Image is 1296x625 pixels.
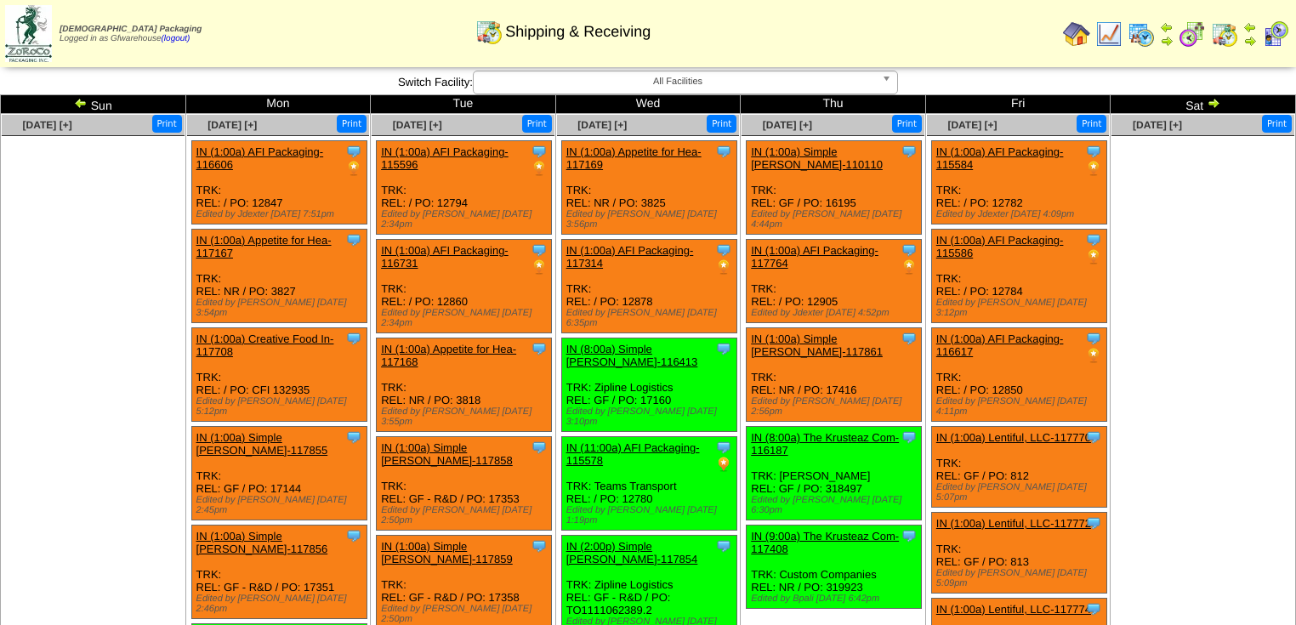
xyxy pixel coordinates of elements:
img: Tooltip [1085,231,1102,248]
a: IN (1:00a) Appetite for Hea-117168 [381,343,516,368]
img: arrowright.gif [1243,34,1257,48]
div: TRK: REL: / PO: 12794 [377,141,552,235]
td: Sun [1,95,186,114]
img: PO [531,259,548,276]
img: Tooltip [715,537,732,554]
div: TRK: Teams Transport REL: / PO: 12780 [561,437,736,531]
div: TRK: REL: / PO: 12878 [561,240,736,333]
div: TRK: REL: GF / PO: 17144 [191,427,367,520]
img: Tooltip [715,439,732,456]
button: Print [892,115,922,133]
a: IN (1:00a) AFI Packaging-116617 [936,332,1064,358]
div: Edited by [PERSON_NAME] [DATE] 3:55pm [381,406,551,427]
a: [DATE] [+] [23,119,72,131]
a: IN (1:00a) Simple [PERSON_NAME]-117858 [381,441,513,467]
a: (logout) [162,34,190,43]
a: IN (1:00a) Lentiful, LLC-117770 [936,431,1091,444]
img: Tooltip [1085,514,1102,531]
div: Edited by [PERSON_NAME] [DATE] 3:56pm [566,209,736,230]
div: TRK: REL: GF / PO: 812 [931,427,1106,508]
button: Print [1077,115,1106,133]
img: Tooltip [1085,429,1102,446]
a: IN (2:00p) Simple [PERSON_NAME]-117854 [566,540,698,565]
div: TRK: Zipline Logistics REL: GF / PO: 17160 [561,338,736,432]
img: home.gif [1063,20,1090,48]
img: Tooltip [531,537,548,554]
a: IN (1:00a) AFI Packaging-115584 [936,145,1064,171]
a: IN (1:00a) Simple [PERSON_NAME]-117856 [196,530,328,555]
img: arrowleft.gif [1160,20,1174,34]
img: arrowright.gif [1160,34,1174,48]
a: IN (1:00a) AFI Packaging-116731 [381,244,509,270]
button: Print [522,115,552,133]
div: TRK: REL: / PO: 12784 [931,230,1106,323]
a: [DATE] [+] [763,119,812,131]
img: PO [1085,347,1102,364]
a: [DATE] [+] [393,119,442,131]
img: Tooltip [531,340,548,357]
td: Tue [371,95,556,114]
img: Tooltip [531,143,548,160]
a: IN (1:00a) Simple [PERSON_NAME]-117855 [196,431,328,457]
img: Tooltip [715,241,732,259]
div: Edited by [PERSON_NAME] [DATE] 4:11pm [936,396,1106,417]
div: TRK: REL: NR / PO: 3818 [377,338,552,432]
a: IN (1:00a) AFI Packaging-117764 [751,244,878,270]
div: TRK: REL: GF - R&D / PO: 17353 [377,437,552,531]
a: IN (9:00a) The Krusteaz Com-117408 [751,530,899,555]
span: All Facilities [480,71,875,92]
img: PO [715,259,732,276]
a: [DATE] [+] [577,119,627,131]
div: Edited by [PERSON_NAME] [DATE] 1:19pm [566,505,736,526]
div: TRK: REL: NR / PO: 17416 [747,328,922,422]
a: IN (1:00a) Simple [PERSON_NAME]-117859 [381,540,513,565]
a: [DATE] [+] [947,119,997,131]
img: Tooltip [531,241,548,259]
img: Tooltip [1085,330,1102,347]
span: [DATE] [+] [207,119,257,131]
img: calendarblend.gif [1179,20,1206,48]
div: TRK: REL: / PO: 12860 [377,240,552,333]
div: Edited by Bpali [DATE] 6:42pm [751,594,921,604]
img: PO [531,160,548,177]
div: Edited by Jdexter [DATE] 4:09pm [936,209,1106,219]
a: IN (1:00a) Lentiful, LLC-117772 [936,517,1091,530]
img: Tooltip [901,527,918,544]
div: TRK: REL: / PO: 12782 [931,141,1106,224]
img: calendarcustomer.gif [1262,20,1289,48]
div: TRK: REL: NR / PO: 3825 [561,141,736,235]
img: Tooltip [901,143,918,160]
div: Edited by Jdexter [DATE] 7:51pm [196,209,367,219]
img: Tooltip [715,143,732,160]
img: PO [345,160,362,177]
a: IN (1:00a) AFI Packaging-117314 [566,244,694,270]
img: Tooltip [345,527,362,544]
img: Tooltip [345,429,362,446]
div: Edited by [PERSON_NAME] [DATE] 5:09pm [936,568,1106,588]
img: zoroco-logo-small.webp [5,5,52,62]
div: Edited by [PERSON_NAME] [DATE] 2:46pm [196,594,367,614]
div: TRK: REL: NR / PO: 3827 [191,230,367,323]
img: calendarinout.gif [475,18,503,45]
img: arrowleft.gif [74,96,88,110]
img: Tooltip [345,330,362,347]
td: Thu [741,95,926,114]
div: Edited by [PERSON_NAME] [DATE] 4:44pm [751,209,921,230]
a: IN (1:00a) AFI Packaging-116606 [196,145,324,171]
img: calendarinout.gif [1211,20,1238,48]
button: Print [337,115,367,133]
a: IN (1:00a) AFI Packaging-115596 [381,145,509,171]
div: Edited by [PERSON_NAME] [DATE] 2:56pm [751,396,921,417]
img: arrowright.gif [1207,96,1220,110]
div: TRK: REL: GF - R&D / PO: 17351 [191,526,367,619]
img: Tooltip [901,241,918,259]
img: PO [1085,160,1102,177]
span: Logged in as Gfwarehouse [60,25,202,43]
td: Wed [555,95,741,114]
a: IN (11:00a) AFI Packaging-115578 [566,441,700,467]
a: IN (1:00a) AFI Packaging-115586 [936,234,1064,259]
